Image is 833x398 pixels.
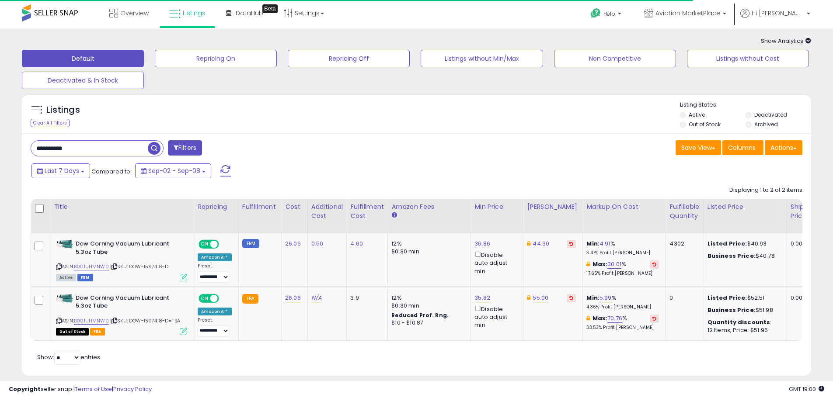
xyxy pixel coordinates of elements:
[199,241,210,248] span: ON
[311,202,343,221] div: Additional Cost
[689,111,705,118] label: Active
[583,199,666,233] th: The percentage added to the cost of goods (COGS) that forms the calculator for Min & Max prices.
[791,202,808,221] div: Ship Price
[76,294,182,312] b: Dow Corning Vacuum Lubricant 5.3oz Tube
[474,294,490,302] a: 35.82
[242,239,259,248] small: FBM
[9,385,152,394] div: seller snap | |
[655,9,720,17] span: Aviation MarketPlace
[391,319,464,327] div: $10 - $10.87
[198,317,232,337] div: Preset:
[391,240,464,248] div: 12%
[56,328,89,336] span: All listings that are currently out of stock and unavailable for purchase on Amazon
[183,9,206,17] span: Listings
[708,252,756,260] b: Business Price:
[789,385,824,393] span: 2025-09-16 19:00 GMT
[391,302,464,310] div: $0.30 min
[391,248,464,256] div: $0.30 min
[590,8,601,19] i: Get Help
[198,253,232,261] div: Amazon AI *
[584,1,630,28] a: Help
[22,50,144,67] button: Default
[391,211,397,219] small: Amazon Fees.
[391,202,467,211] div: Amazon Fees
[708,239,747,248] b: Listed Price:
[533,239,549,248] a: 44.30
[729,186,802,194] div: Displaying 1 to 2 of 2 items
[198,308,232,315] div: Amazon AI *
[90,328,105,336] span: FBA
[311,294,322,302] a: N/A
[74,263,109,270] a: B001UHMNW0
[708,202,783,211] div: Listed Price
[168,140,202,156] button: Filters
[285,202,304,211] div: Cost
[56,294,73,303] img: 41d8vKUqZ+L._SL40_.jpg
[113,385,152,393] a: Privacy Policy
[236,9,263,17] span: DataHub
[77,274,93,281] span: FBM
[242,294,258,304] small: FBA
[586,270,659,277] p: 17.65% Profit [PERSON_NAME]
[120,9,149,17] span: Overview
[148,166,200,175] span: Sep-02 - Sep-08
[110,263,168,270] span: | SKU: DOW-1597418-D
[421,50,543,67] button: Listings without Min/Max
[474,250,516,275] div: Disable auto adjust min
[708,306,756,314] b: Business Price:
[285,239,301,248] a: 26.06
[765,140,802,155] button: Actions
[740,9,810,28] a: Hi [PERSON_NAME]
[586,294,599,302] b: Min:
[391,294,464,302] div: 12%
[56,240,73,249] img: 41d8vKUqZ+L._SL40_.jpg
[669,240,697,248] div: 4302
[474,202,519,211] div: Min Price
[288,50,410,67] button: Repricing Off
[110,317,180,324] span: | SKU: DOW-1597418-D=FBA
[46,104,80,116] h5: Listings
[586,294,659,310] div: %
[527,202,579,211] div: [PERSON_NAME]
[262,4,278,13] div: Tooltip anchor
[752,9,804,17] span: Hi [PERSON_NAME]
[708,318,770,326] b: Quantity discounts
[285,294,301,302] a: 26.06
[607,260,621,269] a: 30.01
[593,260,608,268] b: Max:
[218,294,232,302] span: OFF
[533,294,548,302] a: 55.00
[586,240,659,256] div: %
[708,306,780,314] div: $51.98
[586,260,659,277] div: %
[350,202,384,221] div: Fulfillment Cost
[22,72,144,89] button: Deactivated & In Stock
[586,325,659,331] p: 33.53% Profit [PERSON_NAME]
[728,143,756,152] span: Columns
[199,294,210,302] span: ON
[791,240,805,248] div: 0.00
[474,239,490,248] a: 36.86
[708,326,780,334] div: 12 Items, Price: $51.96
[155,50,277,67] button: Repricing On
[31,163,90,178] button: Last 7 Days
[218,241,232,248] span: OFF
[603,10,615,17] span: Help
[74,317,109,325] a: B001UHMNW0
[689,121,721,128] label: Out of Stock
[754,121,778,128] label: Archived
[554,50,676,67] button: Non Competitive
[722,140,763,155] button: Columns
[593,314,608,322] b: Max:
[599,294,612,302] a: 5.99
[676,140,721,155] button: Save View
[680,101,811,109] p: Listing States:
[350,239,363,248] a: 4.60
[708,240,780,248] div: $40.93
[586,202,662,211] div: Markup on Cost
[708,252,780,260] div: $40.78
[708,294,780,302] div: $52.51
[91,167,132,176] span: Compared to:
[586,250,659,256] p: 3.47% Profit [PERSON_NAME]
[37,353,100,361] span: Show: entries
